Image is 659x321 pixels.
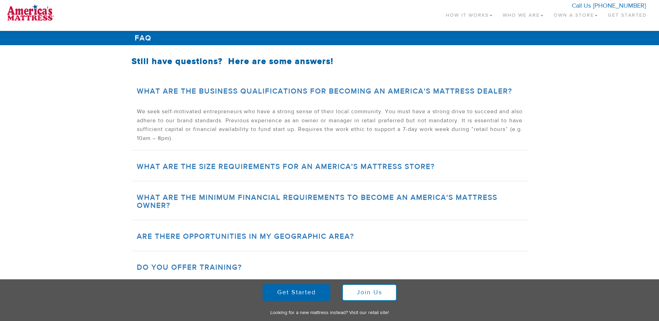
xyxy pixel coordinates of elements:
a: Join Us [342,284,397,301]
a: Are there opportunities in my geographic area? [137,232,354,241]
a: Looking for a new mattress instead? Visit our retail site! [270,310,389,316]
span: Call Us [572,2,591,10]
a: Who We Are [497,3,549,24]
h1: FAQ [132,31,528,45]
a: What are the business qualifications for becoming an America's Mattress Dealer? [137,87,512,96]
a: Get Started [263,284,330,301]
a: [PHONE_NUMBER] [593,2,646,10]
p: Still have questions? Here are some answers! [132,56,528,67]
img: logo [7,3,54,21]
a: How It Works [440,3,497,24]
a: Do you offer training? [137,263,242,272]
a: What are the size requirements for an America's Mattress store? [137,162,435,171]
a: Get Started [603,3,652,24]
p: We seek self-motivated entrepreneurs who have a strong sense of their local community. You must h... [137,107,522,143]
a: Own a Store [549,3,603,24]
a: What are the minimum financial requirements to become an America's Mattress Owner? [137,193,497,210]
